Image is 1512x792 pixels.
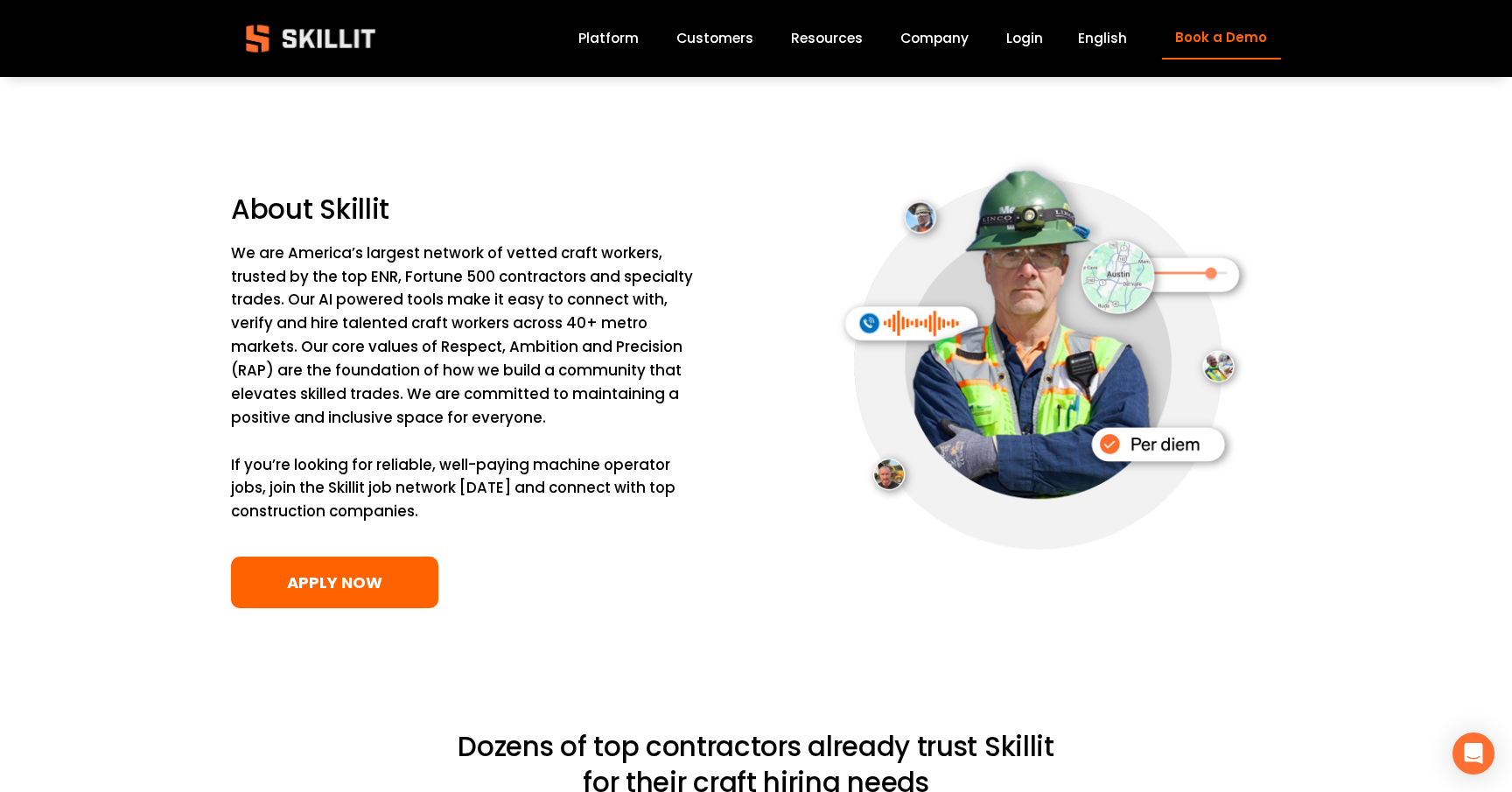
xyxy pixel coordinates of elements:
[1006,27,1043,51] a: Login
[1078,27,1127,51] div: language picker
[1452,732,1494,774] div: Open Intercom Messenger
[791,27,863,51] a: folder dropdown
[1078,28,1127,48] span: English
[1162,17,1281,60] a: Book a Demo
[791,28,863,48] span: Resources
[231,557,438,608] a: APPLY NOW
[231,12,390,65] img: Skillit
[231,192,704,228] h2: About Skillit
[676,27,753,51] a: Customers
[231,242,704,524] p: We are America’s largest network of vetted craft workers, trusted by the top ENR, Fortune 500 con...
[578,27,639,51] a: Platform
[900,27,969,51] a: Company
